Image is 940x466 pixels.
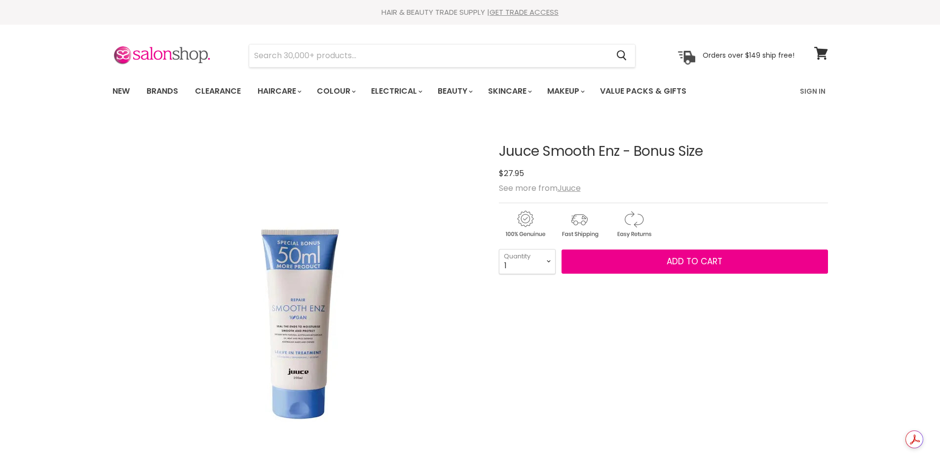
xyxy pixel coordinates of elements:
[703,51,794,60] p: Orders over $149 ship free!
[558,182,581,194] a: Juuce
[593,81,694,102] a: Value Packs & Gifts
[100,77,840,106] nav: Main
[249,44,636,68] form: Product
[430,81,479,102] a: Beauty
[188,81,248,102] a: Clearance
[562,250,828,274] button: Add to cart
[540,81,591,102] a: Makeup
[249,44,609,67] input: Search
[105,81,137,102] a: New
[178,183,415,423] img: Juuce Smooth Enz - Bonus Size
[607,209,660,239] img: returns.gif
[499,249,556,274] select: Quantity
[794,81,831,102] a: Sign In
[489,7,559,17] a: GET TRADE ACCESS
[309,81,362,102] a: Colour
[667,255,722,267] span: Add to cart
[499,182,581,194] span: See more from
[139,81,186,102] a: Brands
[481,81,538,102] a: Skincare
[499,168,524,179] span: $27.95
[364,81,428,102] a: Electrical
[105,77,744,106] ul: Main menu
[553,209,605,239] img: shipping.gif
[250,81,307,102] a: Haircare
[100,7,840,17] div: HAIR & BEAUTY TRADE SUPPLY |
[499,144,828,159] h1: Juuce Smooth Enz - Bonus Size
[499,209,551,239] img: genuine.gif
[609,44,635,67] button: Search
